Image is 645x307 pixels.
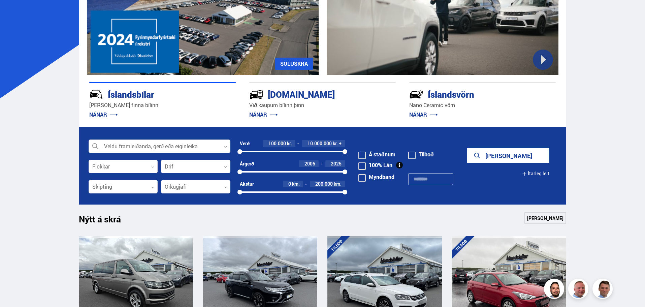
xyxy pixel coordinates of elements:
p: Við kaupum bílinn þinn [249,101,396,109]
img: -Svtn6bYgwAsiwNX.svg [409,87,423,101]
span: km. [334,181,342,187]
div: [DOMAIN_NAME] [249,88,372,100]
button: [PERSON_NAME] [467,148,549,163]
span: kr. [287,141,292,146]
span: 100.000 [268,140,286,147]
a: SÖLUSKRÁ [275,58,313,70]
label: 100% Lán [358,162,392,168]
span: 10.000.000 [308,140,332,147]
span: 200.000 [315,181,333,187]
div: Árgerð [240,161,254,166]
span: 2005 [304,160,315,167]
a: [PERSON_NAME] [524,212,566,224]
span: 2025 [331,160,342,167]
a: NÁNAR [409,111,438,118]
label: Tilboð [408,152,434,157]
span: kr. [333,141,338,146]
span: 0 [288,181,291,187]
a: NÁNAR [89,111,118,118]
img: JRvxyua_JYH6wB4c.svg [89,87,103,101]
img: tr5P-W3DuiFaO7aO.svg [249,87,263,101]
div: Akstur [240,181,254,187]
img: nhp88E3Fdnt1Opn2.png [545,280,565,300]
p: Nano Ceramic vörn [409,101,556,109]
span: + [339,141,342,146]
a: NÁNAR [249,111,278,118]
img: siFngHWaQ9KaOqBr.png [569,280,589,300]
img: FbJEzSuNWCJXmdc-.webp [593,280,614,300]
div: Verð [240,141,250,146]
button: Ítarleg leit [522,166,549,181]
span: km. [292,181,300,187]
div: Íslandsvörn [409,88,532,100]
label: Myndband [358,174,394,180]
label: Á staðnum [358,152,395,157]
h1: Nýtt á skrá [79,214,133,228]
div: Íslandsbílar [89,88,212,100]
p: [PERSON_NAME] finna bílinn [89,101,236,109]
